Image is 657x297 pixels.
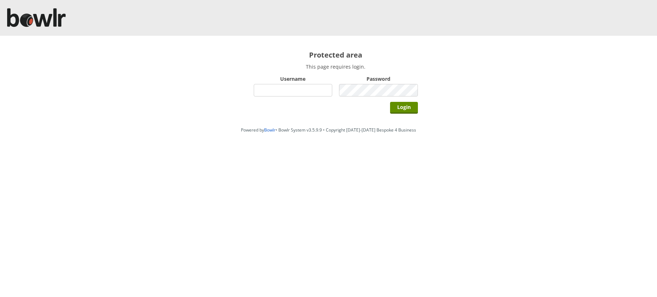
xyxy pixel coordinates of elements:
[241,127,416,133] span: Powered by • Bowlr System v3.5.9.9 • Copyright [DATE]-[DATE] Bespoke 4 Business
[254,75,333,82] label: Username
[339,75,418,82] label: Password
[264,127,276,133] a: Bowlr
[254,63,418,70] p: This page requires login.
[254,50,418,60] h2: Protected area
[390,102,418,114] input: Login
